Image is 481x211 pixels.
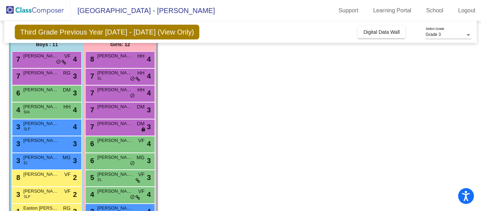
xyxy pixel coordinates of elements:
[88,157,94,165] span: 6
[138,137,144,144] span: VF
[73,155,77,166] span: 3
[88,174,94,181] span: 5
[147,54,151,64] span: 4
[15,25,199,39] span: Third Grade Previous Year [DATE] - [DATE] (View Only)
[137,120,145,128] span: DM
[138,188,144,195] span: VF
[147,172,151,183] span: 3
[333,5,364,16] a: Support
[56,59,61,65] span: do_not_disturb_alt
[130,93,135,99] span: do_not_disturb_alt
[98,177,102,182] span: EL
[14,123,20,131] span: 3
[24,110,30,115] span: 504
[137,52,144,60] span: HH
[97,52,132,60] span: [PERSON_NAME] Khamsoi-[PERSON_NAME]
[73,189,77,200] span: 2
[97,137,132,144] span: [PERSON_NAME]
[63,154,71,161] span: MG
[88,191,94,198] span: 4
[64,171,70,178] span: VF
[147,189,151,200] span: 4
[97,188,132,195] span: [PERSON_NAME][DEMOGRAPHIC_DATA]
[97,120,132,127] span: [PERSON_NAME]
[141,127,146,132] span: lock
[147,88,151,98] span: 4
[97,103,132,110] span: [PERSON_NAME]
[73,172,77,183] span: 2
[73,122,77,132] span: 4
[147,138,151,149] span: 4
[14,106,20,114] span: 4
[137,69,144,77] span: HH
[24,160,28,166] span: EL
[420,5,449,16] a: School
[10,37,83,51] div: Boys : 11
[147,105,151,115] span: 3
[130,161,135,166] span: do_not_disturb_alt
[358,26,405,38] button: Digital Data Wall
[147,122,151,132] span: 3
[73,71,77,81] span: 3
[23,171,58,178] span: [PERSON_NAME]
[426,32,441,37] span: Grade 3
[88,106,94,114] span: 7
[70,5,215,16] span: [GEOGRAPHIC_DATA] - [PERSON_NAME]
[23,154,58,161] span: [PERSON_NAME]
[137,103,145,111] span: DM
[97,171,132,178] span: [PERSON_NAME]
[73,138,77,149] span: 3
[363,29,400,35] span: Digital Data Wall
[88,55,94,63] span: 8
[137,154,145,161] span: MG
[73,88,77,98] span: 3
[73,105,77,115] span: 4
[23,120,58,127] span: [PERSON_NAME]
[88,89,94,97] span: 7
[64,52,70,60] span: VF
[14,72,20,80] span: 7
[14,157,20,165] span: 3
[63,86,71,94] span: DM
[88,140,94,148] span: 6
[24,194,30,199] span: SLP
[14,55,20,63] span: 7
[368,5,417,16] a: Learning Portal
[14,89,20,97] span: 6
[97,154,132,161] span: [PERSON_NAME]
[73,54,77,64] span: 4
[130,194,135,200] span: do_not_disturb_alt
[147,71,151,81] span: 4
[88,123,94,131] span: 7
[23,69,58,76] span: [PERSON_NAME]
[98,76,102,81] span: EL
[14,140,20,148] span: 3
[138,171,144,178] span: VF
[24,126,30,132] span: SLP
[23,52,58,60] span: [PERSON_NAME]
[14,191,20,198] span: 3
[97,69,132,76] span: [PERSON_NAME]
[23,188,58,195] span: [PERSON_NAME]
[88,72,94,80] span: 7
[23,137,58,144] span: [PERSON_NAME]
[452,5,481,16] a: Logout
[147,155,151,166] span: 3
[130,76,135,82] span: do_not_disturb_alt
[14,174,20,181] span: 8
[64,188,70,195] span: VF
[63,103,70,111] span: HH
[83,37,157,51] div: Girls: 12
[137,86,144,94] span: HH
[63,69,70,77] span: RG
[23,103,58,110] span: [PERSON_NAME]
[97,86,132,93] span: [PERSON_NAME]
[23,86,58,93] span: [PERSON_NAME]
